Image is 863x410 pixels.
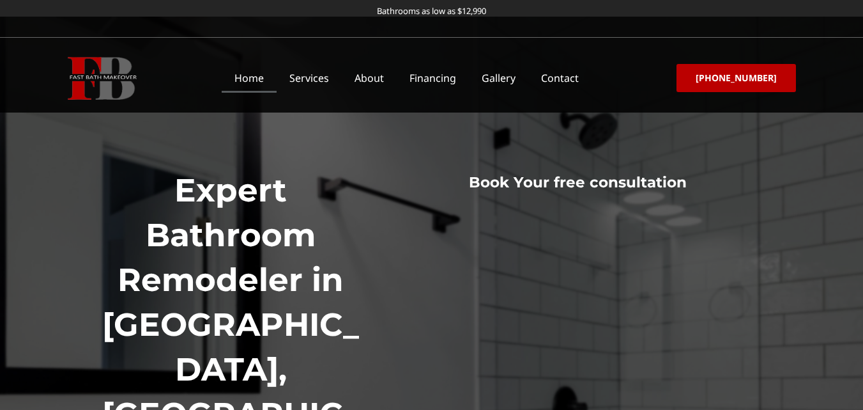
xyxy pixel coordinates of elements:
[528,63,592,93] a: Contact
[696,74,777,83] span: [PHONE_NUMBER]
[277,63,342,93] a: Services
[385,173,770,193] h3: Book Your free consultation
[469,63,528,93] a: Gallery
[222,63,277,93] a: Home
[342,63,397,93] a: About
[676,64,796,92] a: [PHONE_NUMBER]
[397,63,469,93] a: Financing
[68,57,137,100] img: Fast Bath Makeover icon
